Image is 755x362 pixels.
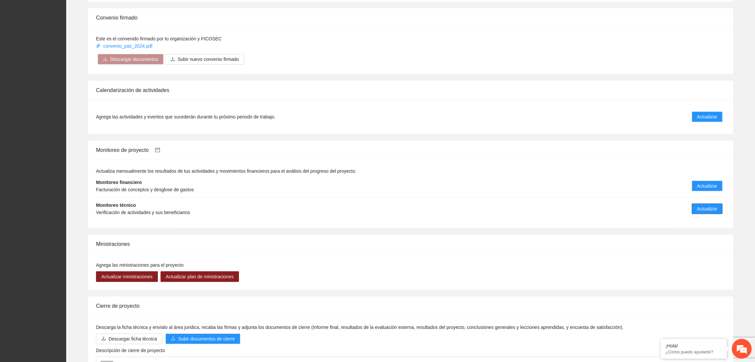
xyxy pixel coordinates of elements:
[96,8,725,27] div: Convenio firmado
[96,168,356,174] span: Actualiza mensualmente los resultados de tus actividades y movimientos financieros para el anális...
[692,204,723,214] button: Actualizar
[666,343,722,348] div: ¡Hola!
[149,147,160,153] a: calendar
[165,334,240,344] button: uploadSubir documentos de cierre
[96,187,194,192] span: Facturación de conceptos y desglose de gastos
[161,274,239,279] a: Actualizar plan de ministraciones
[96,325,624,330] span: Descarga la ficha técnica y envíalo al área juridica, recaba las firmas y adjunta los documentos ...
[96,210,190,215] span: Verificación de actividades y sus beneficiarios
[692,181,723,191] button: Actualizar
[170,57,175,62] span: upload
[96,235,725,253] div: Ministraciones
[96,113,275,120] span: Agrega las actividades y eventos que sucederán durante tu próximo periodo de trabajo.
[109,335,157,342] span: Descargar ficha técnica
[666,349,722,354] p: ¿Cómo puedo ayudarte?
[178,56,239,63] span: Subir nuevo convenio firmado
[96,296,725,315] div: Cierre de proyecto
[101,273,153,280] span: Actualizar ministraciones
[697,113,717,120] span: Actualizar
[103,57,108,62] span: download
[96,203,136,208] strong: Monitoreo técnico
[96,141,725,159] div: Monitoreo de proyecto
[697,205,717,212] span: Actualizar
[110,56,158,63] span: Descargar documentos
[38,88,91,155] span: Estamos en línea.
[96,334,162,344] button: downloadDescargar ficha técnica
[165,336,240,341] span: uploadSubir documentos de cierre
[165,54,244,65] button: uploadSubir nuevo convenio firmado
[165,57,244,62] span: uploadSubir nuevo convenio firmado
[34,34,111,42] div: Chatee con nosotros ahora
[155,147,160,153] span: calendar
[96,81,725,100] div: Calendarización de actividades
[166,273,234,280] span: Actualizar plan de ministraciones
[96,274,158,279] a: Actualizar ministraciones
[96,36,222,41] span: Este es el convenido firmado por tu organización y FICOSEC
[96,180,142,185] strong: Monitoreo financiero
[101,336,106,341] span: download
[96,262,184,268] span: Agrega las ministraciones para el proyecto
[161,271,239,282] button: Actualizar plan de ministraciones
[96,43,154,49] a: convenio_paz_2024.pdf
[109,3,124,19] div: Minimizar ventana de chat en vivo
[96,271,158,282] button: Actualizar ministraciones
[98,54,164,65] button: downloadDescargar documentos
[96,347,165,354] label: Descripción de cierre de proyecto
[3,181,126,204] textarea: Escriba su mensaje y pulse “Intro”
[697,182,717,190] span: Actualizar
[692,112,723,122] button: Actualizar
[96,336,162,341] a: downloadDescargar ficha técnica
[96,44,101,48] span: paper-clip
